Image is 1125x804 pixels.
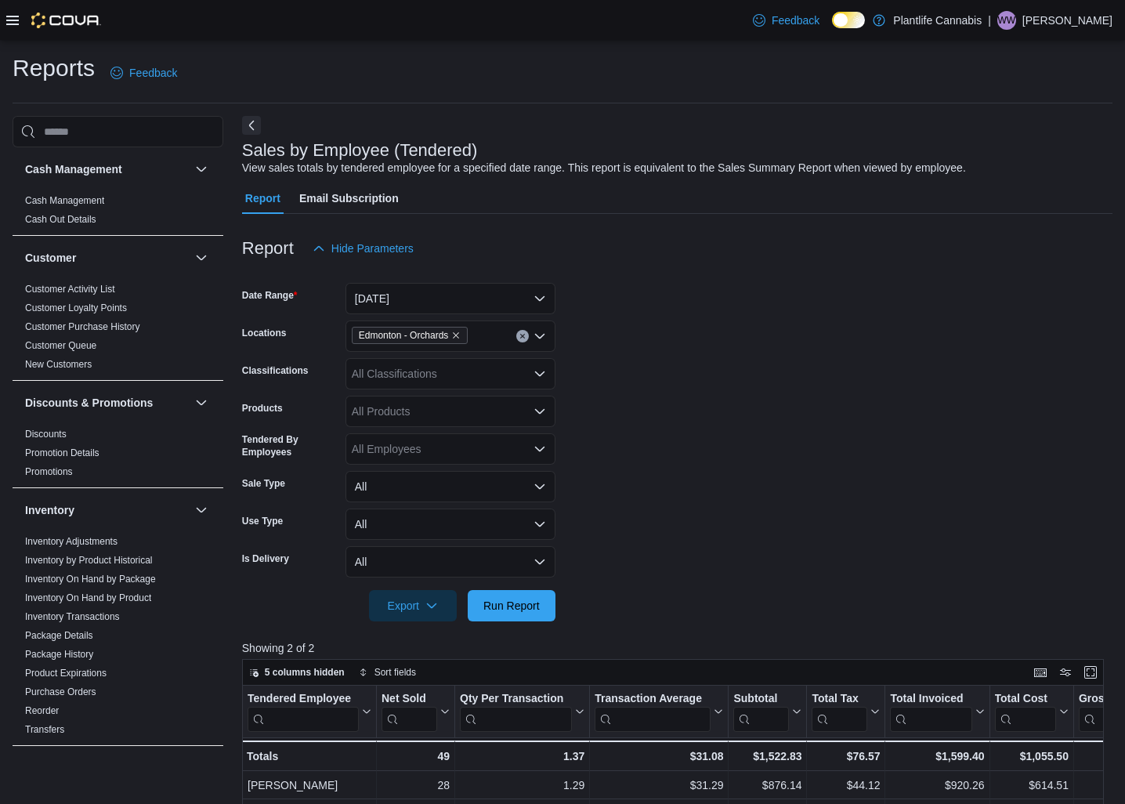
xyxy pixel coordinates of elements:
[382,692,450,732] button: Net Sold
[1056,663,1075,682] button: Display options
[733,776,801,795] div: $876.14
[192,393,211,412] button: Discounts & Promotions
[25,283,115,295] span: Customer Activity List
[345,471,555,502] button: All
[242,239,294,258] h3: Report
[25,704,59,717] span: Reorder
[242,289,298,302] label: Date Range
[997,11,1016,30] div: William White
[25,502,189,518] button: Inventory
[890,692,971,707] div: Total Invoiced
[1081,663,1100,682] button: Enter fullscreen
[248,692,359,707] div: Tendered Employee
[25,536,118,547] a: Inventory Adjustments
[25,321,140,333] span: Customer Purchase History
[248,692,371,732] button: Tendered Employee
[460,776,584,795] div: 1.29
[534,330,546,342] button: Open list of options
[345,283,555,314] button: [DATE]
[595,692,711,732] div: Transaction Average
[245,183,280,214] span: Report
[242,327,287,339] label: Locations
[25,250,189,266] button: Customer
[25,195,104,206] a: Cash Management
[1031,663,1050,682] button: Keyboard shortcuts
[25,395,153,411] h3: Discounts & Promotions
[25,555,153,566] a: Inventory by Product Historical
[998,11,1016,30] span: WW
[890,776,984,795] div: $920.26
[25,302,127,314] span: Customer Loyalty Points
[25,213,96,226] span: Cash Out Details
[812,747,880,766] div: $76.57
[994,692,1055,732] div: Total Cost
[733,692,801,732] button: Subtotal
[25,535,118,548] span: Inventory Adjustments
[13,280,223,380] div: Customer
[25,648,93,661] span: Package History
[25,592,151,603] a: Inventory On Hand by Product
[382,692,437,707] div: Net Sold
[893,11,982,30] p: Plantlife Cannabis
[25,359,92,370] a: New Customers
[516,330,529,342] button: Clear input
[595,747,723,766] div: $31.08
[192,248,211,267] button: Customer
[832,12,865,28] input: Dark Mode
[306,233,420,264] button: Hide Parameters
[595,692,723,732] button: Transaction Average
[460,692,572,732] div: Qty Per Transaction
[595,692,711,707] div: Transaction Average
[382,692,437,732] div: Net Sold
[25,686,96,697] a: Purchase Orders
[451,331,461,340] button: Remove Edmonton - Orchards from selection in this group
[242,141,478,160] h3: Sales by Employee (Tendered)
[468,590,555,621] button: Run Report
[25,161,189,177] button: Cash Management
[242,402,283,415] label: Products
[248,776,371,795] div: [PERSON_NAME]
[25,686,96,698] span: Purchase Orders
[25,573,156,585] span: Inventory On Hand by Package
[31,13,101,28] img: Cova
[25,284,115,295] a: Customer Activity List
[25,428,67,440] span: Discounts
[25,554,153,567] span: Inventory by Product Historical
[192,160,211,179] button: Cash Management
[299,183,399,214] span: Email Subscription
[345,509,555,540] button: All
[25,610,120,623] span: Inventory Transactions
[352,327,468,344] span: Edmonton - Orchards
[25,574,156,585] a: Inventory On Hand by Package
[25,358,92,371] span: New Customers
[248,692,359,732] div: Tendered Employee
[25,466,73,477] a: Promotions
[1022,11,1112,30] p: [PERSON_NAME]
[25,447,99,459] span: Promotion Details
[382,747,450,766] div: 49
[265,666,345,679] span: 5 columns hidden
[733,747,801,766] div: $1,522.83
[25,630,93,641] a: Package Details
[25,194,104,207] span: Cash Management
[25,649,93,660] a: Package History
[382,776,450,795] div: 28
[25,465,73,478] span: Promotions
[832,28,833,29] span: Dark Mode
[460,692,584,732] button: Qty Per Transaction
[994,692,1055,707] div: Total Cost
[25,321,140,332] a: Customer Purchase History
[242,640,1112,656] p: Showing 2 of 2
[812,692,867,707] div: Total Tax
[378,590,447,621] span: Export
[13,425,223,487] div: Discounts & Promotions
[359,328,449,343] span: Edmonton - Orchards
[25,668,107,679] a: Product Expirations
[994,747,1068,766] div: $1,055.50
[890,747,984,766] div: $1,599.40
[192,501,211,520] button: Inventory
[331,241,414,256] span: Hide Parameters
[25,340,96,351] a: Customer Queue
[242,552,289,565] label: Is Delivery
[242,477,285,490] label: Sale Type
